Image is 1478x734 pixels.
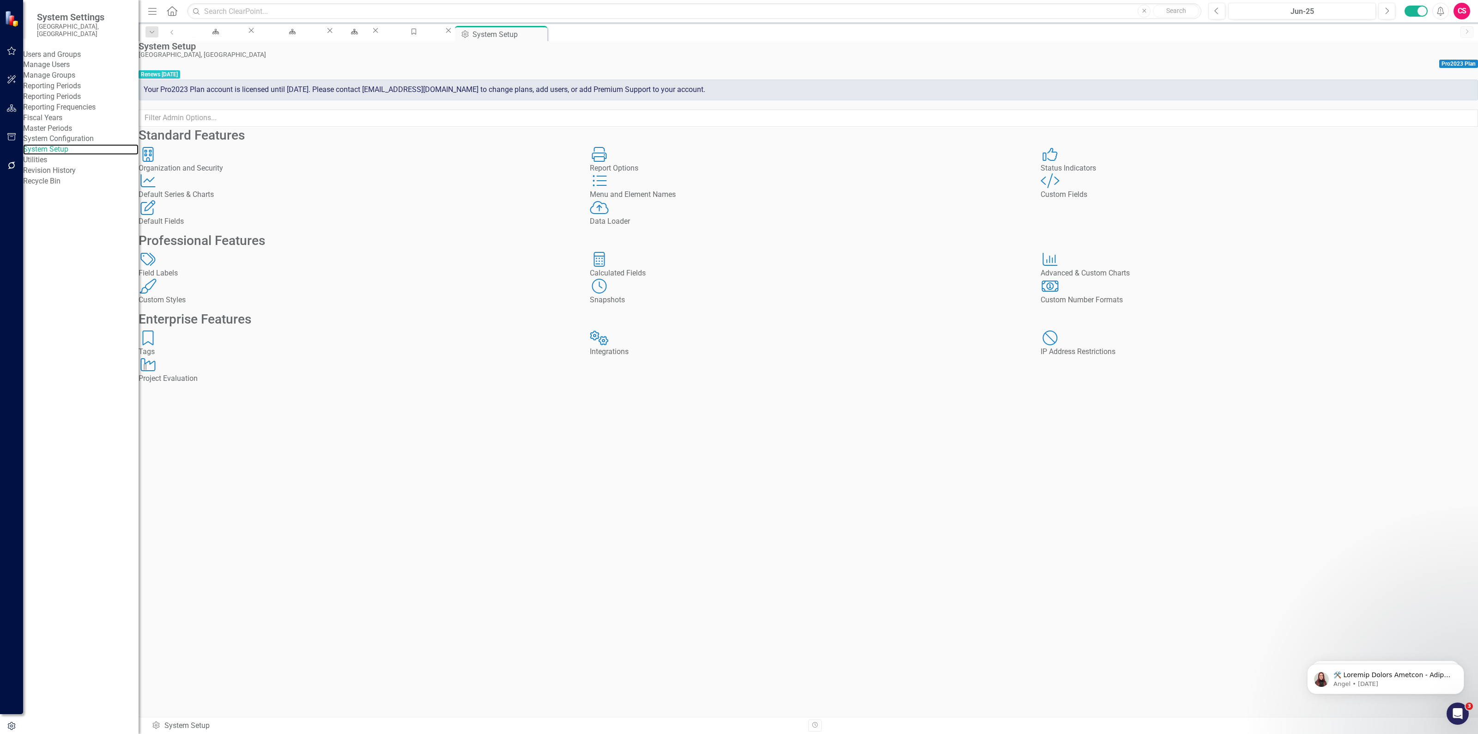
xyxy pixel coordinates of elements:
[139,295,576,306] div: Custom Styles
[139,234,1478,248] h2: Professional Features
[1041,268,1478,279] div: Advanced & Custom Charts
[590,347,1027,357] div: Integrations
[139,312,1478,327] h2: Enterprise Features
[343,35,363,46] div: Default
[139,41,1473,51] div: System Setup
[1153,5,1199,18] button: Search
[23,60,139,70] a: Manage Users
[23,176,139,187] a: Recycle Bin
[472,29,545,40] div: System Setup
[23,49,139,60] div: Users and Groups
[335,26,371,37] a: Default
[388,35,436,46] div: Manage Elements
[23,113,139,123] a: Fiscal Years
[23,155,139,165] div: Utilities
[23,81,139,92] div: Reporting Periods
[187,3,1201,19] input: Search ClearPoint...
[139,51,1473,58] div: [GEOGRAPHIC_DATA], [GEOGRAPHIC_DATA]
[1041,190,1478,200] div: Custom Fields
[590,295,1027,306] div: Snapshots
[1439,60,1478,68] span: Pro2023 Plan
[23,123,139,134] a: Master Periods
[23,70,139,81] a: Manage Groups
[139,70,180,79] span: Renews [DATE]
[1293,644,1478,709] iframe: Intercom notifications message
[590,190,1027,200] div: Menu and Element Names
[590,163,1027,174] div: Report Options
[1041,347,1478,357] div: IP Address Restrictions
[190,35,238,46] div: 👋 Welcome Page
[256,26,325,37] a: Manage Scorecards
[139,80,1478,100] div: Your Pro2023 Plan account is licensed until [DATE]. Please contact [EMAIL_ADDRESS][DOMAIN_NAME] t...
[139,216,576,227] div: Default Fields
[23,92,139,102] a: Reporting Periods
[139,190,576,200] div: Default Series & Charts
[139,128,1478,143] h2: Standard Features
[139,347,576,357] div: Tags
[1454,3,1470,19] button: CS
[1041,295,1478,306] div: Custom Number Formats
[139,268,576,279] div: Field Labels
[590,216,1027,227] div: Data Loader
[1166,7,1186,14] span: Search
[23,134,139,144] div: System Configuration
[37,12,129,23] span: System Settings
[37,23,129,38] small: [GEOGRAPHIC_DATA], [GEOGRAPHIC_DATA]
[151,721,801,731] div: System Setup
[1041,163,1478,174] div: Status Indicators
[1231,6,1373,17] div: Jun-25
[1447,703,1469,725] iframe: Intercom live chat
[5,10,21,27] img: ClearPoint Strategy
[264,35,317,46] div: Manage Scorecards
[23,165,139,176] a: Revision History
[23,144,139,155] a: System Setup
[590,268,1027,279] div: Calculated Fields
[1466,703,1473,710] span: 3
[139,110,1478,127] input: Filter Admin Options...
[139,163,576,174] div: Organization and Security
[380,26,444,37] a: Manage Elements
[182,26,247,37] a: 👋 Welcome Page
[139,373,576,384] div: Project Evaluation
[23,102,139,113] a: Reporting Frequencies
[1228,3,1376,19] button: Jun-25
